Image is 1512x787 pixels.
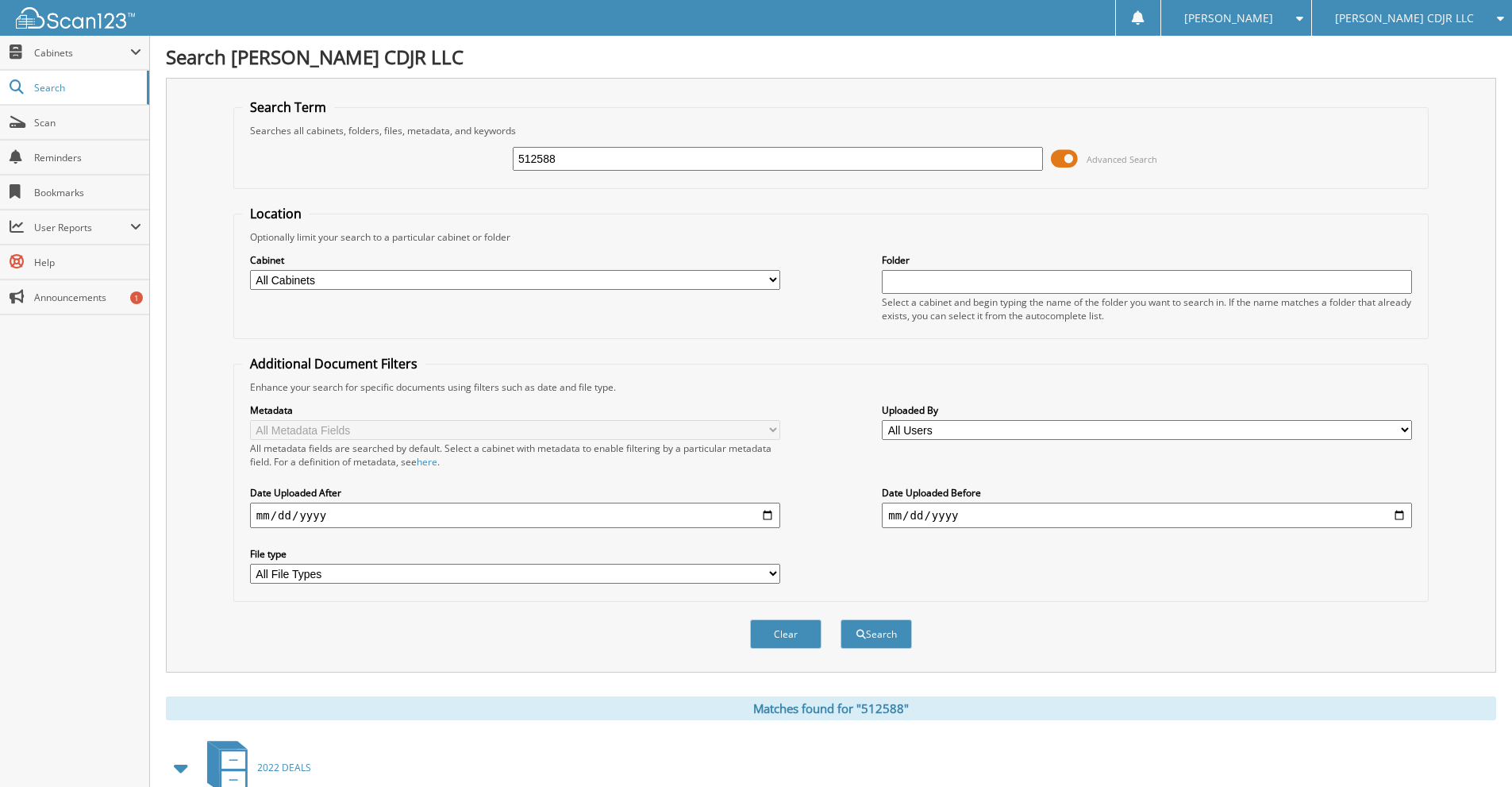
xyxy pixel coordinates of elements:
[250,253,780,267] label: Cabinet
[242,124,1420,137] div: Searches all cabinets, folders, files, metadata, and keywords
[750,619,821,649] button: Clear
[34,46,130,60] span: Cabinets
[1184,14,1273,23] span: [PERSON_NAME]
[250,403,780,417] label: Metadata
[841,619,912,649] button: Search
[34,151,141,164] span: Reminders
[242,230,1420,244] div: Optionally limit your search to a particular cabinet or folder
[242,355,425,372] legend: Additional Document Filters
[16,7,135,29] img: scan123-logo-white.svg
[166,44,1496,70] h1: Search [PERSON_NAME] CDJR LLC
[166,696,1496,720] div: Matches found for "512588"
[882,503,1412,528] input: end
[34,256,141,269] span: Help
[34,221,130,234] span: User Reports
[250,547,780,561] label: File type
[250,442,780,469] div: All metadata fields are searched by default. Select a cabinet with metadata to enable filtering b...
[882,253,1412,267] label: Folder
[34,116,141,129] span: Scan
[34,291,141,304] span: Announcements
[34,186,141,199] span: Bookmarks
[882,295,1412,322] div: Select a cabinet and begin typing the name of the folder you want to search in. If the name match...
[242,98,334,116] legend: Search Term
[250,503,780,528] input: start
[882,486,1412,500] label: Date Uploaded Before
[1087,153,1157,165] span: Advanced Search
[130,291,143,304] div: 1
[242,205,310,222] legend: Location
[257,761,311,774] span: 2022 DEALS
[242,380,1420,394] div: Enhance your search for specific documents using filters such as date and file type.
[250,486,780,500] label: Date Uploaded After
[882,403,1412,417] label: Uploaded By
[417,455,437,469] a: here
[34,81,139,95] span: Search
[1335,14,1474,23] span: [PERSON_NAME] CDJR LLC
